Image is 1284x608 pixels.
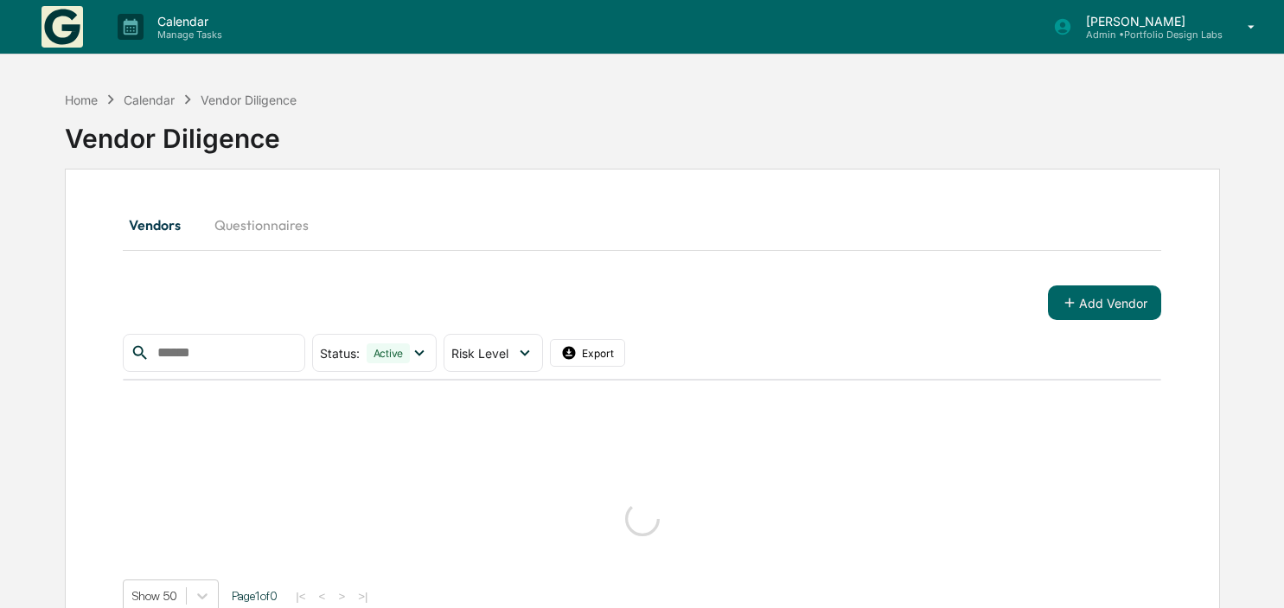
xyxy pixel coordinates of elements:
[550,339,626,367] button: Export
[291,589,310,604] button: |<
[123,204,201,246] button: Vendors
[367,343,411,363] div: Active
[123,204,1161,246] div: secondary tabs example
[1072,14,1223,29] p: [PERSON_NAME]
[201,93,297,107] div: Vendor Diligence
[65,93,98,107] div: Home
[144,14,231,29] p: Calendar
[451,346,508,361] span: Risk Level
[65,109,1221,154] div: Vendor Diligence
[232,589,278,603] span: Page 1 of 0
[144,29,231,41] p: Manage Tasks
[333,589,350,604] button: >
[353,589,373,604] button: >|
[1072,29,1223,41] p: Admin • Portfolio Design Labs
[201,204,323,246] button: Questionnaires
[1048,285,1161,320] button: Add Vendor
[42,6,83,48] img: logo
[124,93,175,107] div: Calendar
[320,346,360,361] span: Status :
[314,589,331,604] button: <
